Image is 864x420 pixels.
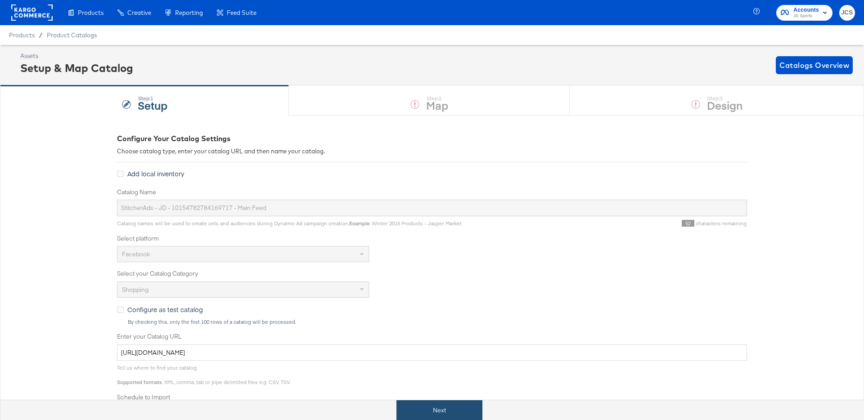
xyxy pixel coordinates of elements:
span: JD Sports [793,13,819,20]
span: 52 [682,220,694,227]
div: Configure Your Catalog Settings [117,134,747,144]
span: Reporting [175,9,203,16]
div: Setup & Map Catalog [20,60,133,76]
span: Configure as test catalog [127,305,203,314]
input: Name your catalog e.g. My Dynamic Product Catalog [117,200,747,216]
div: Choose catalog type, enter your catalog URL and then name your catalog. [117,147,747,156]
span: Catalogs Overview [779,59,849,71]
span: Facebook [122,250,150,258]
label: Select platform [117,234,747,243]
button: Catalogs Overview [776,56,853,74]
div: Step: 1 [138,95,167,102]
span: Catalog names will be used to create sets and audiences during Dynamic Ad campaign creation. : Wi... [117,220,462,227]
span: Add local inventory [127,169,184,178]
div: characters remaining [462,220,747,227]
span: Shopping [122,286,148,294]
span: Products [78,9,103,16]
span: / [35,31,47,39]
button: AccountsJD Sports [776,5,832,21]
span: Tell us where to find your catalog. : XML, comma, tab or pipe delimited files e.g. CSV, TSV. [117,364,290,385]
span: Products [9,31,35,39]
input: Enter Catalog URL, e.g. http://www.example.com/products.xml [117,344,747,361]
div: By checking this, only the first 100 rows of a catalog will be processed. [127,319,747,325]
span: Accounts [793,5,819,15]
strong: Setup [138,98,167,112]
strong: Supported formats [117,379,162,385]
label: Enter your Catalog URL [117,332,747,341]
button: JCS [839,5,855,21]
strong: Example [349,220,369,227]
span: JCS [843,8,851,18]
label: Catalog Name [117,188,747,197]
label: Select your Catalog Category [117,269,747,278]
div: Assets [20,52,133,60]
a: Product Catalogs [47,31,97,39]
span: Feed Suite [227,9,256,16]
span: Creative [127,9,151,16]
